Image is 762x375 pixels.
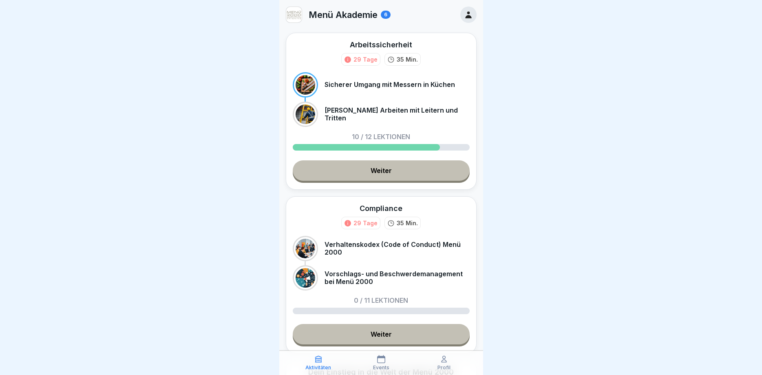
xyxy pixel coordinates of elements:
[305,365,331,371] p: Aktivitäten
[350,40,412,50] div: Arbeitssicherheit
[286,7,302,22] img: v3gslzn6hrr8yse5yrk8o2yg.png
[397,219,418,227] p: 35 Min.
[293,160,470,181] a: Weiter
[373,365,389,371] p: Events
[309,9,378,20] p: Menü Akademie
[353,55,378,64] div: 29 Tage
[397,55,418,64] p: 35 Min.
[325,107,470,122] p: [PERSON_NAME] Arbeiten mit Leitern und Tritten
[325,241,470,256] p: Verhaltenskodex (Code of Conduct) Menü 2000
[354,297,408,304] p: 0 / 11 Lektionen
[381,11,391,19] div: 6
[325,270,470,286] p: Vorschlags- und Beschwerdemanagement bei Menü 2000
[293,324,470,344] a: Weiter
[360,203,402,213] div: Compliance
[352,133,410,140] p: 10 / 12 Lektionen
[437,365,451,371] p: Profil
[325,81,455,89] p: Sicherer Umgang mit Messern in Küchen
[353,219,378,227] div: 29 Tage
